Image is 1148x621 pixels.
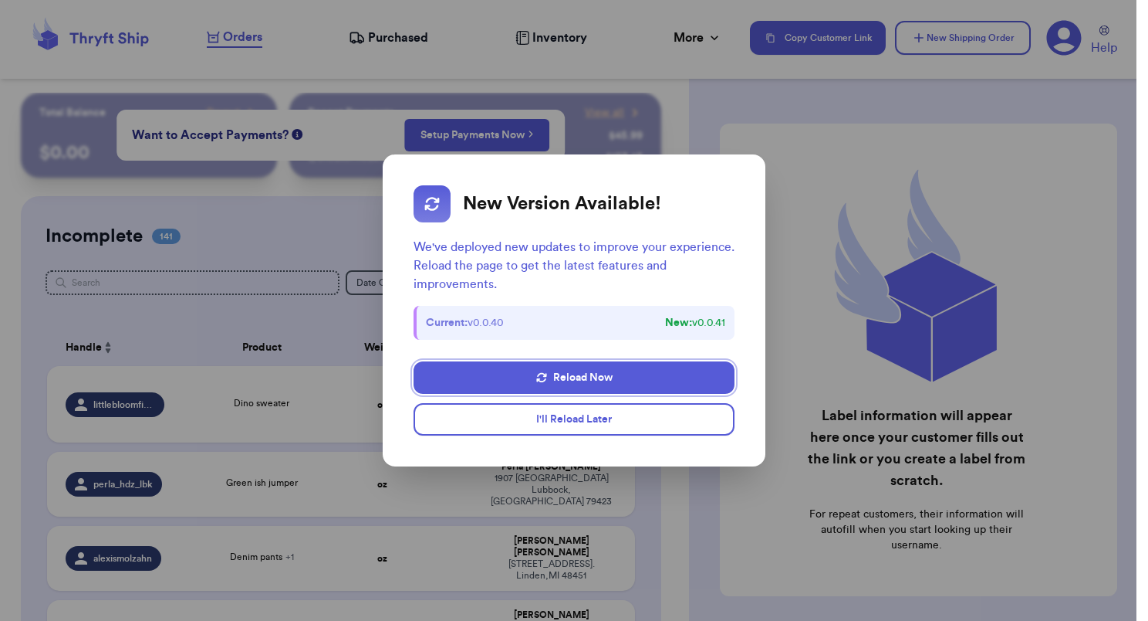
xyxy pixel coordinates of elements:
[665,315,725,331] span: v 0.0.41
[414,403,734,436] button: I'll Reload Later
[665,317,692,328] strong: New:
[463,192,661,215] h2: New Version Available!
[426,317,468,328] strong: Current:
[426,315,504,331] span: v 0.0.40
[414,238,734,294] p: We've deployed new updates to improve your experience. Reload the page to get the latest features...
[414,361,734,394] button: Reload Now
